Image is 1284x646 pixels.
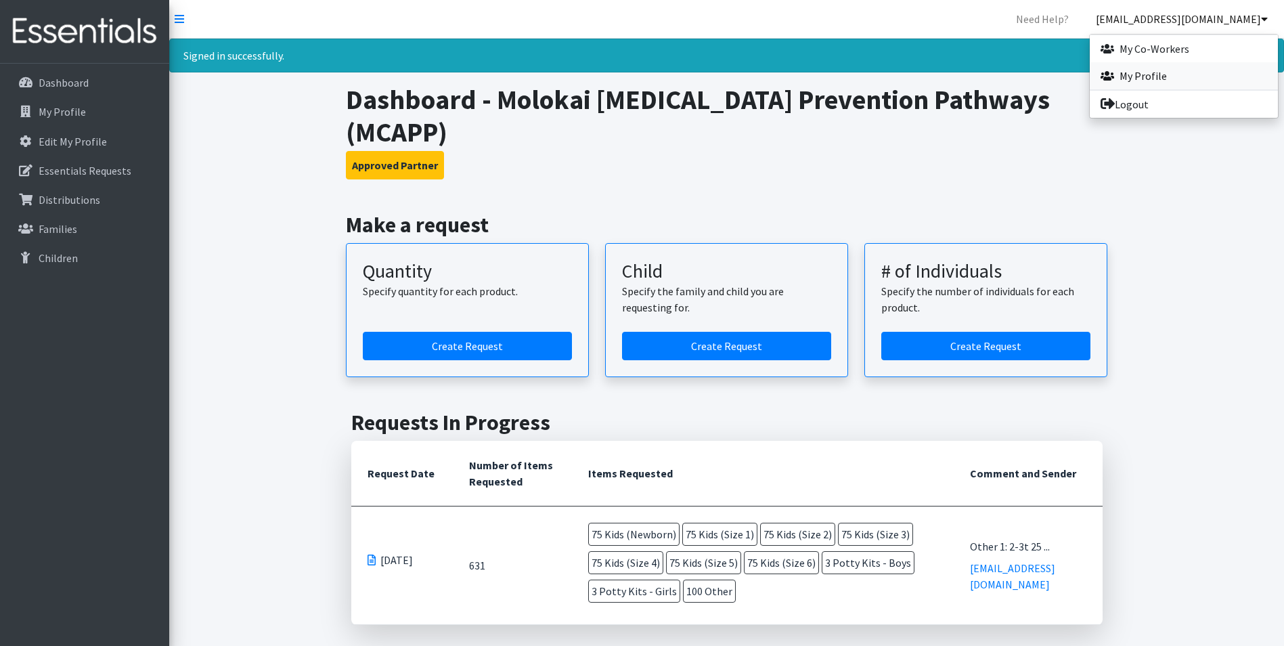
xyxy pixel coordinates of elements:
[5,98,164,125] a: My Profile
[970,561,1055,591] a: [EMAIL_ADDRESS][DOMAIN_NAME]
[1090,35,1278,62] a: My Co-Workers
[453,441,572,507] th: Number of Items Requested
[39,105,86,119] p: My Profile
[683,580,736,603] span: 100 Other
[838,523,913,546] span: 75 Kids (Size 3)
[954,441,1103,507] th: Comment and Sender
[622,283,831,316] p: Specify the family and child you are requesting for.
[5,69,164,96] a: Dashboard
[39,135,107,148] p: Edit My Profile
[622,260,831,283] h3: Child
[588,523,680,546] span: 75 Kids (Newborn)
[881,260,1090,283] h3: # of Individuals
[363,283,572,299] p: Specify quantity for each product.
[588,580,680,603] span: 3 Potty Kits - Girls
[346,212,1107,238] h2: Make a request
[453,507,572,625] td: 631
[363,260,572,283] h3: Quantity
[351,410,1103,435] h2: Requests In Progress
[5,157,164,184] a: Essentials Requests
[666,551,741,574] span: 75 Kids (Size 5)
[622,332,831,360] a: Create a request for a child or family
[39,164,131,177] p: Essentials Requests
[39,193,100,207] p: Distributions
[881,332,1090,360] a: Create a request by number of individuals
[351,441,453,507] th: Request Date
[380,552,413,568] span: [DATE]
[5,128,164,155] a: Edit My Profile
[881,283,1090,316] p: Specify the number of individuals for each product.
[346,83,1107,148] h1: Dashboard - Molokai [MEDICAL_DATA] Prevention Pathways (MCAPP)
[5,186,164,213] a: Distributions
[744,551,819,574] span: 75 Kids (Size 6)
[1005,5,1080,33] a: Need Help?
[1085,5,1279,33] a: [EMAIL_ADDRESS][DOMAIN_NAME]
[39,76,89,89] p: Dashboard
[970,538,1086,555] div: Other 1: 2-3t 25 ...
[363,332,572,360] a: Create a request by quantity
[39,251,78,265] p: Children
[572,441,954,507] th: Items Requested
[5,244,164,272] a: Children
[1090,91,1278,118] a: Logout
[169,39,1284,72] div: Signed in successfully.
[682,523,757,546] span: 75 Kids (Size 1)
[39,222,77,236] p: Families
[346,151,444,179] button: Approved Partner
[822,551,914,574] span: 3 Potty Kits - Boys
[5,215,164,242] a: Families
[1090,62,1278,89] a: My Profile
[5,9,164,54] img: HumanEssentials
[760,523,835,546] span: 75 Kids (Size 2)
[588,551,663,574] span: 75 Kids (Size 4)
